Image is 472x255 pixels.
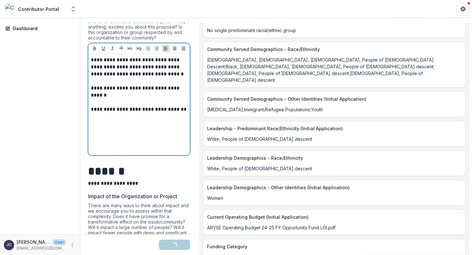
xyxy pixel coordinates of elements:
[88,13,190,43] div: Use this space to note strengths, challenges, and other comments about this request. What, if any...
[144,45,152,52] button: Bullet List
[17,239,50,245] p: [PERSON_NAME]
[179,45,187,52] button: Align Right
[3,23,77,34] a: Dashboard
[207,27,461,34] p: No single predominant racial/ethnic group
[207,46,459,53] p: Community Served Demographics - Race/Ethnicity
[207,125,459,132] p: Leadership - Predominant Race/Ethnicity (Initial Application)
[18,6,59,13] div: Contributor Portal
[100,45,107,52] button: Underline
[207,56,461,83] p: [DEMOGRAPHIC_DATA], [DEMOGRAPHIC_DATA], [DEMOGRAPHIC_DATA], People of [DEMOGRAPHIC_DATA] Descent;...
[207,106,461,113] p: [MEDICAL_DATA];Immigrant/Refugee Populations;Youth
[91,45,99,52] button: Bold
[162,45,170,52] button: Align Left
[109,45,116,52] button: Italicize
[207,165,461,172] p: White, People of [DEMOGRAPHIC_DATA] descent
[118,45,125,52] button: Strike
[53,239,66,245] p: User
[207,155,459,161] p: Leadership Demographics - Race/Ethnicity
[13,25,72,32] div: Dashboard
[68,241,76,249] button: More
[207,195,461,201] p: Women
[171,45,179,52] button: Align Center
[207,136,461,142] p: White, People of [DEMOGRAPHIC_DATA] descent
[69,3,78,15] button: Open entity switcher
[6,243,12,247] div: Jasimine Cooper
[207,224,461,231] p: ARYSE Operating Budget 24-25 FY Opportunity Fund LOI.pdf
[135,45,143,52] button: Heading 2
[5,4,15,14] img: Contributor Portal
[207,184,459,191] p: Leadership Demographics - Other Identities (Initial Application)
[457,3,469,15] button: Get Help
[207,243,459,250] p: Funding Category
[17,245,66,251] p: [EMAIL_ADDRESS][DOMAIN_NAME]
[207,214,459,220] p: Current Operating Budget (Initial Application)
[153,45,161,52] button: Ordered List
[207,96,459,102] p: Community Served Demographics - Other Identities (Initial Application)
[88,192,177,200] p: Impact of the Organization or Project
[126,45,134,52] button: Heading 1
